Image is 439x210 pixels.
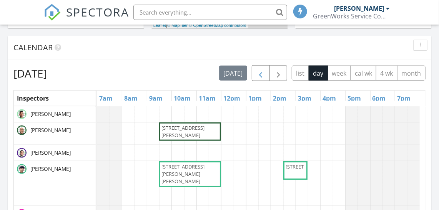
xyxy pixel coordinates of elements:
a: SPECTORA [44,10,129,26]
div: GreenWorks Service Company [313,12,390,20]
span: [PERSON_NAME] [29,149,72,157]
a: © MapTiler [167,23,188,28]
button: [DATE] [219,66,247,81]
img: gio_morales_cpi_25070.png [17,109,27,119]
button: week [328,66,351,81]
a: 9am [147,92,165,104]
a: 5pm [346,92,363,104]
img: ethan_alva_ss.png [17,164,27,174]
button: Previous day [252,65,270,81]
button: day [309,66,328,81]
a: 7am [97,92,115,104]
a: 1pm [246,92,264,104]
img: jon_vanover_vp_engineering.png [17,148,27,158]
span: [PERSON_NAME] [29,165,72,173]
a: 2pm [271,92,288,104]
a: 11am [197,92,218,104]
button: list [292,66,309,81]
button: 4 wk [376,66,397,81]
a: 10am [172,92,193,104]
span: SPECTORA [66,4,129,20]
span: [STREET_ADDRESS][PERSON_NAME] [161,124,205,139]
button: month [397,66,426,81]
span: Calendar [13,42,53,53]
a: © OpenStreetMap contributors [189,23,246,28]
img: ryan_hawkins_cpi_26178.png [17,126,27,135]
h2: [DATE] [13,66,47,81]
a: 3pm [296,92,313,104]
span: [STREET_ADDRESS] [286,163,329,170]
img: The Best Home Inspection Software - Spectora [44,4,61,21]
div: | [151,22,248,29]
button: Next day [269,65,288,81]
span: [PERSON_NAME] [29,110,72,118]
span: Inspectors [17,94,49,103]
a: 4pm [321,92,338,104]
a: Leaflet [153,23,166,28]
a: 12pm [221,92,242,104]
button: cal wk [351,66,377,81]
input: Search everything... [133,5,287,20]
div: [PERSON_NAME] [334,5,384,12]
span: [PERSON_NAME] [29,126,72,134]
a: 8am [122,92,140,104]
span: [STREET_ADDRESS][PERSON_NAME][PERSON_NAME] [161,163,205,185]
a: 7pm [395,92,412,104]
a: 6pm [371,92,388,104]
